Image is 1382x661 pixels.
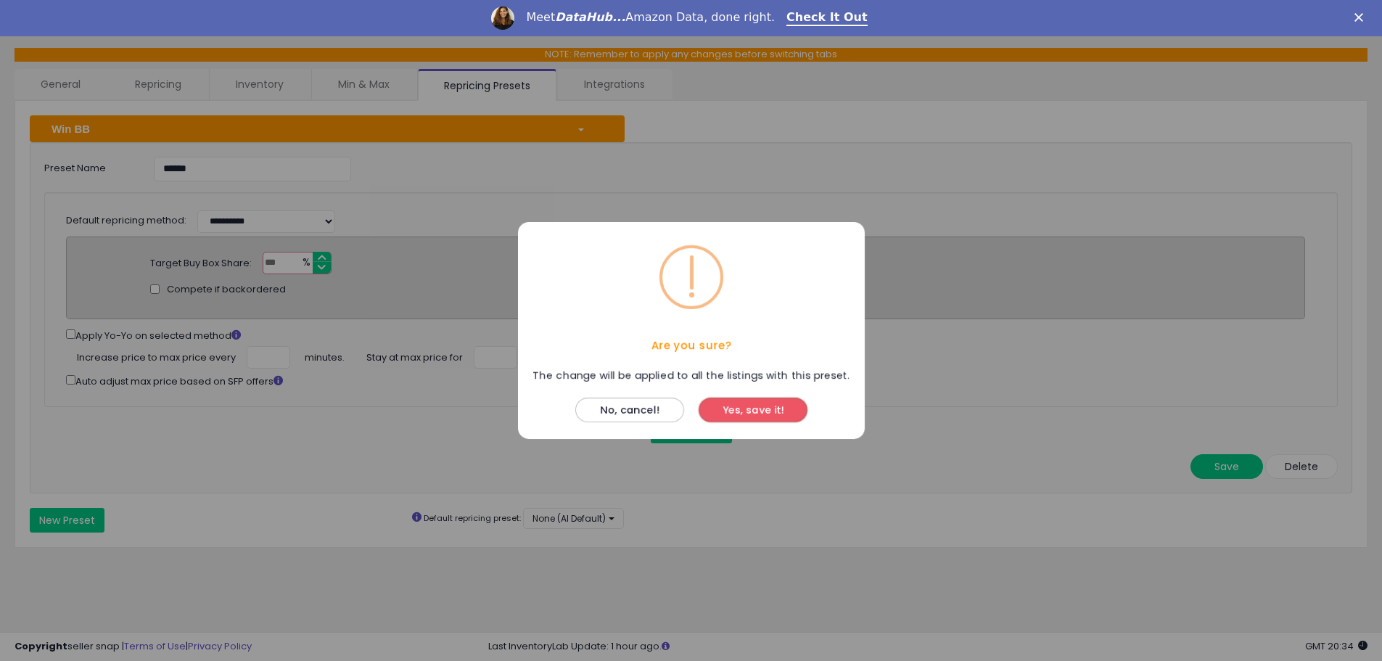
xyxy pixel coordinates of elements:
button: Yes, save it! [699,398,807,422]
button: No, cancel! [575,398,684,422]
a: Check It Out [786,10,868,26]
img: Profile image for Georgie [491,7,514,30]
div: Are you sure? [518,324,865,367]
div: Close [1354,13,1369,22]
div: The change will be applied to all the listings with this preset. [525,367,857,383]
div: Meet Amazon Data, done right. [526,10,775,25]
i: DataHub... [555,10,625,24]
